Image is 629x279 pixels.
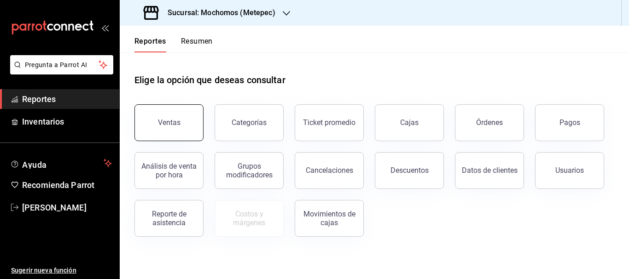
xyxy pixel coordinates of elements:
div: Movimientos de cajas [301,210,358,227]
button: Reportes [134,37,166,52]
button: Cancelaciones [295,152,364,189]
button: Reporte de asistencia [134,200,204,237]
div: Descuentos [390,166,429,175]
h3: Sucursal: Mochomos (Metepec) [160,7,275,18]
span: Pregunta a Parrot AI [25,60,99,70]
div: Ventas [158,118,181,127]
div: Ticket promedio [303,118,355,127]
button: Contrata inventarios para ver este reporte [215,200,284,237]
h1: Elige la opción que deseas consultar [134,73,285,87]
div: Pagos [559,118,580,127]
button: Categorías [215,104,284,141]
span: Sugerir nueva función [11,266,112,275]
button: Pregunta a Parrot AI [10,55,113,74]
div: Reporte de asistencia [140,210,198,227]
div: Categorías [232,118,267,127]
button: Grupos modificadores [215,152,284,189]
button: Resumen [181,37,213,52]
div: Cajas [400,118,419,127]
span: Reportes [22,93,112,105]
div: Costos y márgenes [221,210,278,227]
div: Cancelaciones [306,166,353,175]
button: Cajas [375,104,444,141]
span: Inventarios [22,115,112,128]
div: Órdenes [476,118,503,127]
div: Datos de clientes [462,166,518,175]
div: Usuarios [555,166,584,175]
span: [PERSON_NAME] [22,201,112,214]
button: Datos de clientes [455,152,524,189]
button: Descuentos [375,152,444,189]
button: Ventas [134,104,204,141]
button: Movimientos de cajas [295,200,364,237]
button: Análisis de venta por hora [134,152,204,189]
div: navigation tabs [134,37,213,52]
button: Órdenes [455,104,524,141]
button: Pagos [535,104,604,141]
button: Usuarios [535,152,604,189]
span: Recomienda Parrot [22,179,112,191]
button: Ticket promedio [295,104,364,141]
div: Análisis de venta por hora [140,162,198,179]
a: Pregunta a Parrot AI [6,67,113,76]
span: Ayuda [22,158,100,169]
button: open_drawer_menu [101,24,109,31]
div: Grupos modificadores [221,162,278,179]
